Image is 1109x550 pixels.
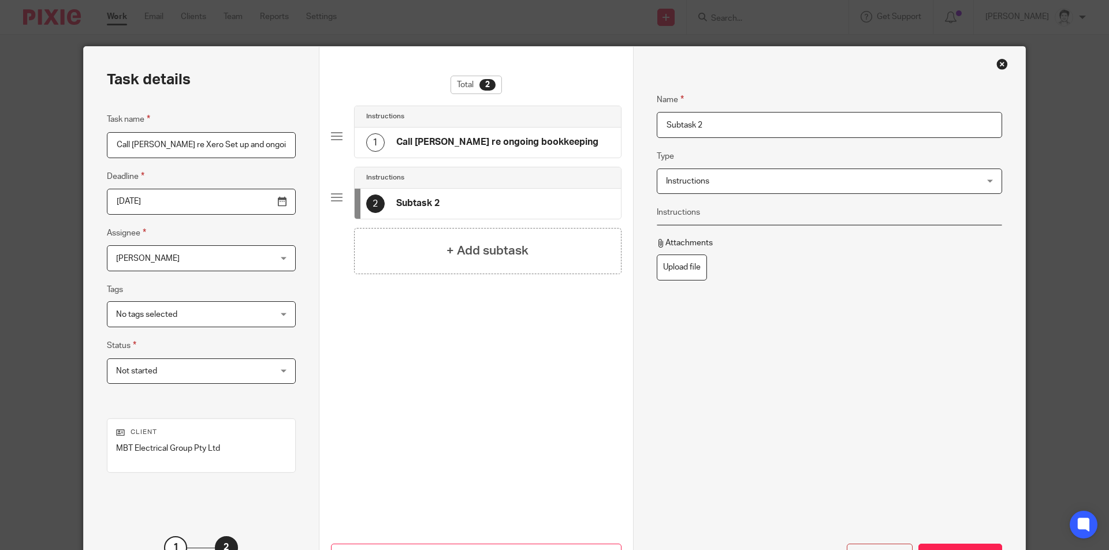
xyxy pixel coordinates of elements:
input: Task name [107,132,296,158]
span: [PERSON_NAME] [116,255,180,263]
label: Name [657,93,684,106]
input: Pick a date [107,189,296,215]
h2: Task details [107,70,191,89]
label: Deadline [107,170,144,183]
span: No tags selected [116,310,177,319]
p: Attachments [657,237,713,249]
label: Assignee [107,226,146,240]
div: Total [451,76,502,94]
label: Upload file [657,255,707,280]
h4: Call [PERSON_NAME] re ongoing bookkeeping [396,136,598,148]
span: Instructions [666,177,709,185]
label: Type [657,151,674,162]
div: Close this dialog window [996,58,1008,70]
label: Task name [107,113,150,126]
h4: Subtask 2 [396,197,440,209]
label: Tags [107,284,123,295]
p: Client [116,428,286,437]
h4: Instructions [366,112,404,121]
label: Instructions [657,207,700,218]
h4: Instructions [366,173,404,182]
span: Not started [116,367,157,375]
label: Status [107,339,136,352]
p: MBT Electrical Group Pty Ltd [116,443,286,454]
div: 2 [479,79,496,91]
div: 2 [366,194,385,213]
div: 1 [366,133,385,152]
h4: + Add subtask [446,242,529,260]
